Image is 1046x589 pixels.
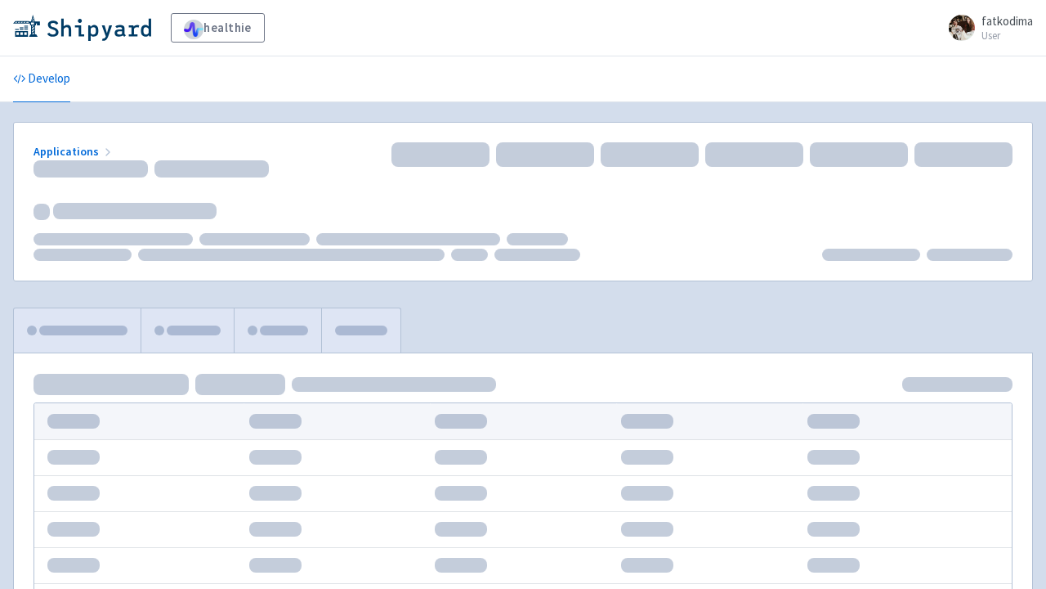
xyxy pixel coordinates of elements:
[981,30,1033,41] small: User
[13,15,151,41] img: Shipyard logo
[981,13,1033,29] span: fatkodima
[939,15,1033,41] a: fatkodima User
[34,144,114,159] a: Applications
[171,13,265,43] a: healthie
[13,56,70,102] a: Develop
